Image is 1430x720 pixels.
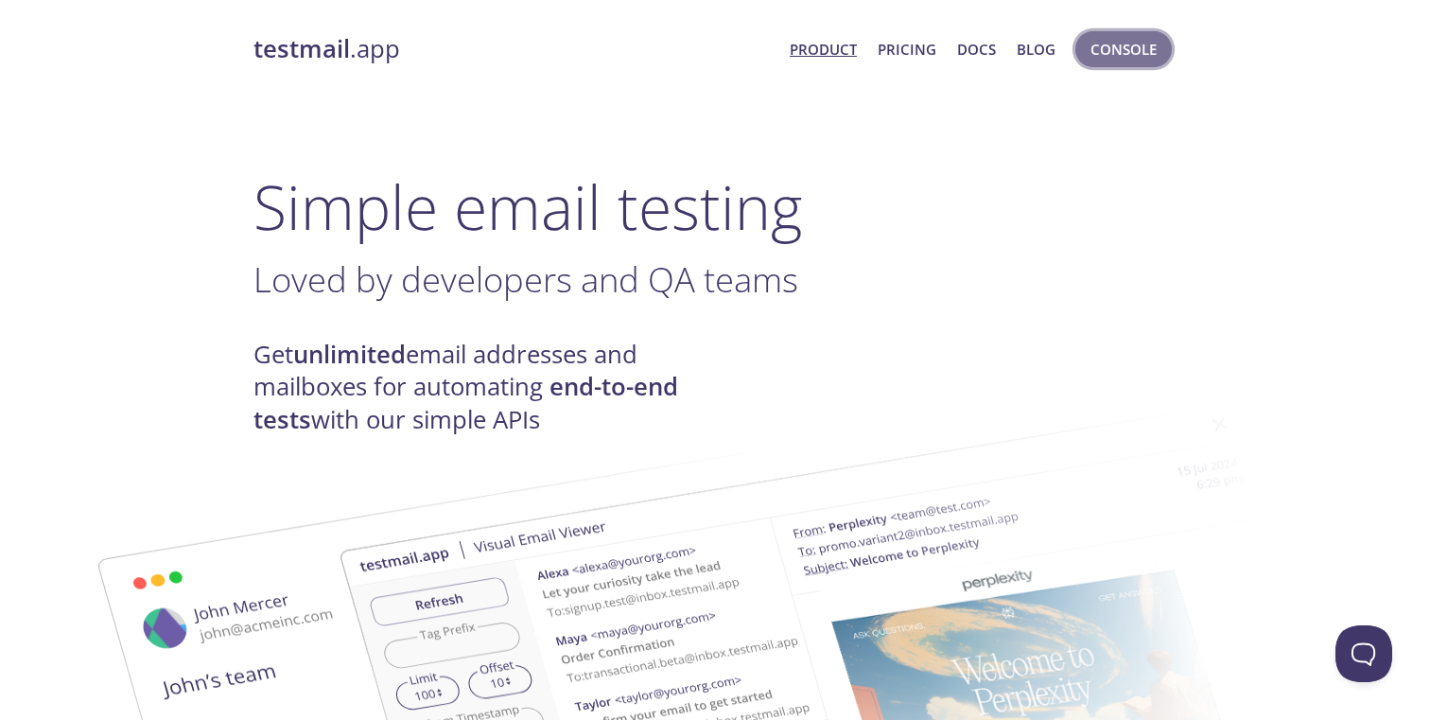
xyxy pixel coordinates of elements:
[253,370,678,435] strong: end-to-end tests
[1090,37,1157,61] span: Console
[1017,37,1055,61] a: Blog
[293,338,406,371] strong: unlimited
[253,339,715,436] h4: Get email addresses and mailboxes for automating with our simple APIs
[253,32,350,65] strong: testmail
[253,33,775,65] a: testmail.app
[253,170,1177,243] h1: Simple email testing
[957,37,996,61] a: Docs
[1075,31,1172,67] button: Console
[1335,625,1392,682] iframe: Help Scout Beacon - Open
[878,37,936,61] a: Pricing
[253,255,798,303] span: Loved by developers and QA teams
[790,37,857,61] a: Product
